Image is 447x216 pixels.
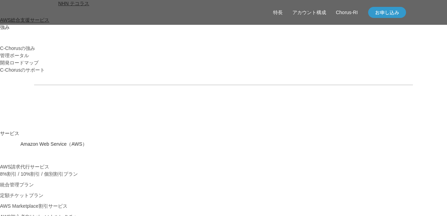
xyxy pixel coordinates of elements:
a: 資料を請求する [110,96,220,113]
span: Amazon Web Service（AWS） [20,141,87,147]
a: お申し込み [368,7,406,18]
a: 特長 [273,9,283,16]
a: まずは相談する [227,96,337,113]
a: Chorus-RI [336,9,358,16]
span: お申し込み [368,9,406,16]
a: アカウント構成 [292,9,326,16]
